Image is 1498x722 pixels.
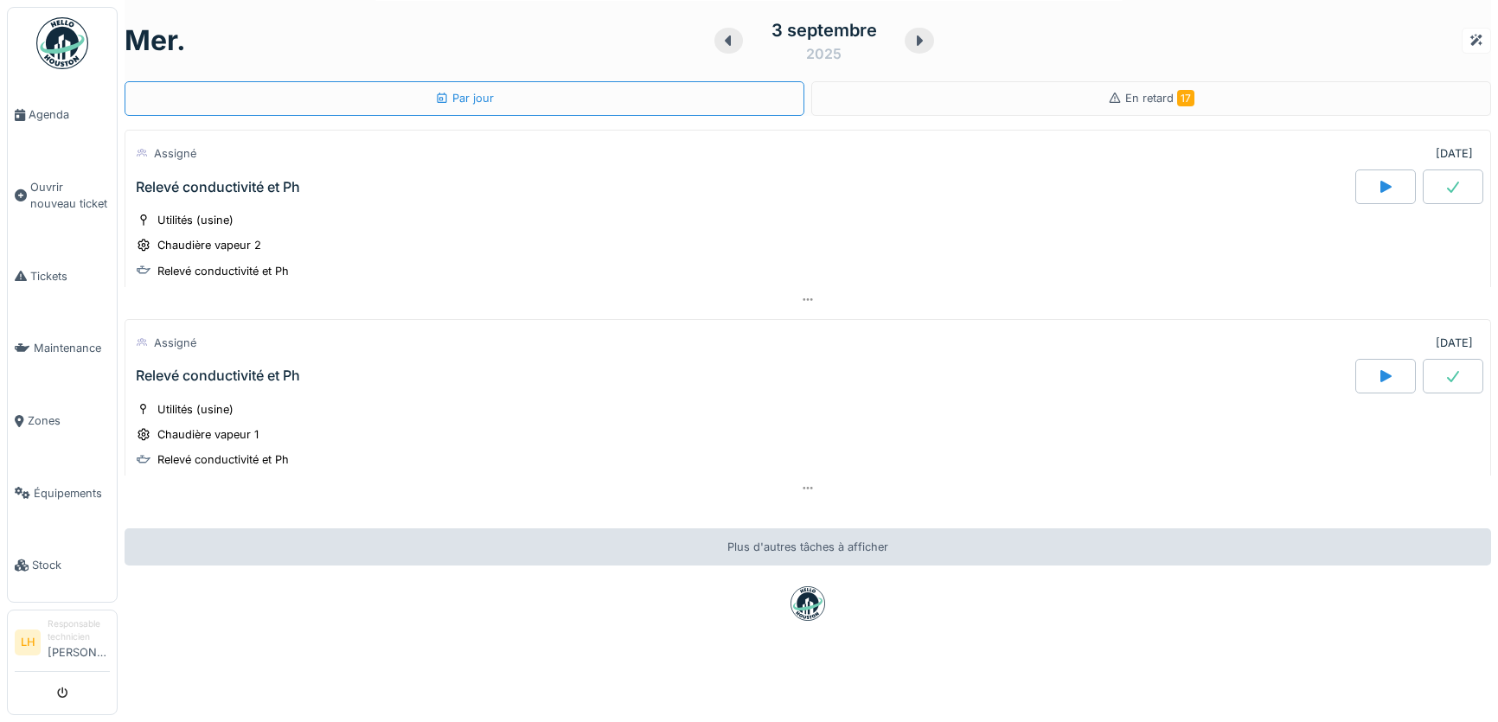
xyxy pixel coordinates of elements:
[157,451,289,468] div: Relevé conductivité et Ph
[32,557,110,573] span: Stock
[136,367,300,384] div: Relevé conductivité et Ph
[125,528,1491,565] div: Plus d'autres tâches à afficher
[8,79,117,151] a: Agenda
[791,586,825,621] img: badge-BVDL4wpA.svg
[34,340,110,356] span: Maintenance
[8,151,117,240] a: Ouvrir nouveau ticket
[157,212,234,228] div: Utilités (usine)
[1436,145,1473,162] div: [DATE]
[36,17,88,69] img: Badge_color-CXgf-gQk.svg
[15,629,41,655] li: LH
[30,179,110,212] span: Ouvrir nouveau ticket
[1436,335,1473,351] div: [DATE]
[435,90,494,106] div: Par jour
[29,106,110,123] span: Agenda
[125,24,186,57] h1: mer.
[8,529,117,602] a: Stock
[28,412,110,429] span: Zones
[1125,92,1194,105] span: En retard
[8,385,117,457] a: Zones
[157,237,261,253] div: Chaudière vapeur 2
[15,617,110,672] a: LH Responsable technicien[PERSON_NAME]
[48,617,110,668] li: [PERSON_NAME]
[157,426,259,443] div: Chaudière vapeur 1
[136,179,300,195] div: Relevé conductivité et Ph
[48,617,110,644] div: Responsable technicien
[8,240,117,313] a: Tickets
[154,335,196,351] div: Assigné
[8,457,117,530] a: Équipements
[34,485,110,502] span: Équipements
[806,43,842,64] div: 2025
[1177,90,1194,106] span: 17
[771,17,877,43] div: 3 septembre
[30,268,110,284] span: Tickets
[157,401,234,418] div: Utilités (usine)
[157,263,289,279] div: Relevé conductivité et Ph
[154,145,196,162] div: Assigné
[8,312,117,385] a: Maintenance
